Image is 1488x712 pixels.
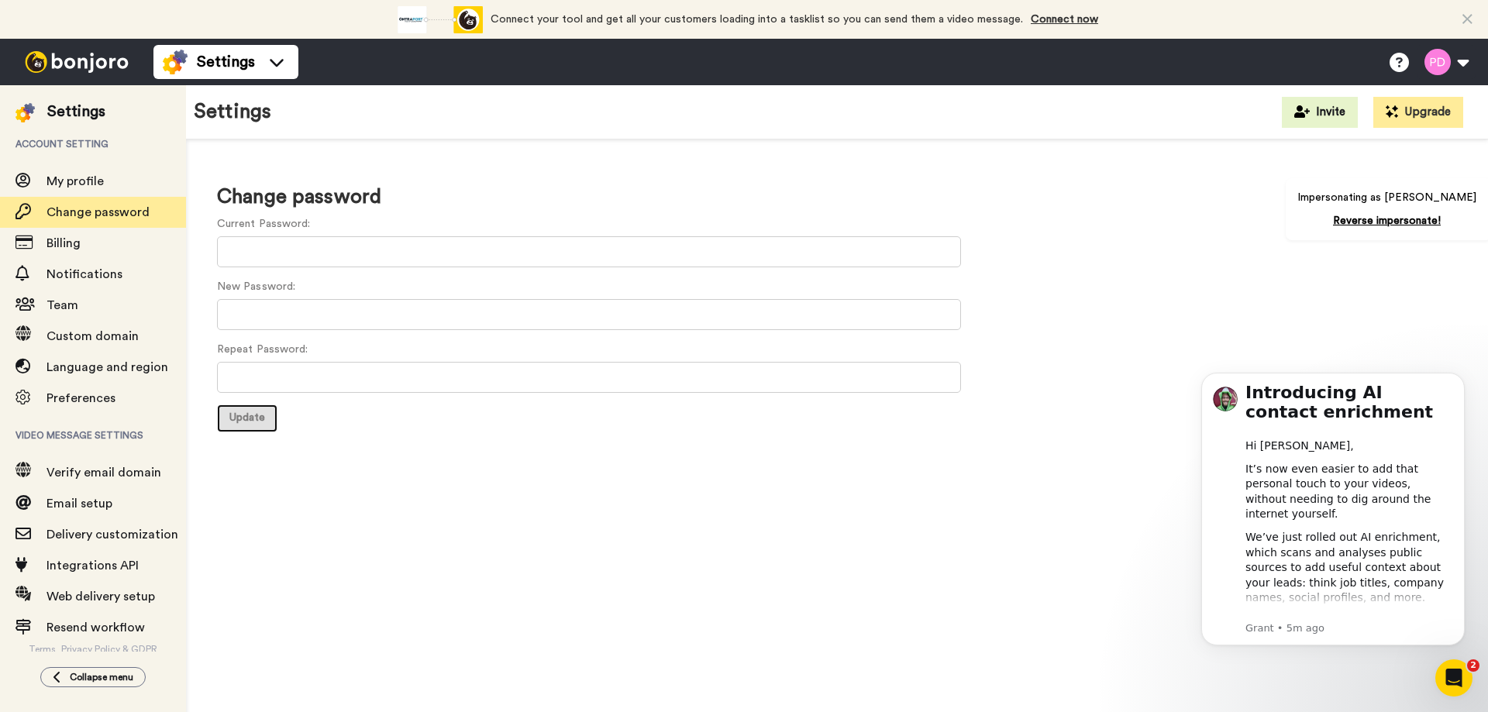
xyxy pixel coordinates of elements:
[46,559,139,572] span: Integrations API
[1333,215,1441,226] a: Reverse impersonate!
[67,268,275,282] p: Message from Grant, sent 5m ago
[163,50,188,74] img: settings-colored.svg
[229,412,265,423] span: Update
[67,260,275,352] div: ✅ Create more relevant, engaging videos ✅ Save time researching new leads ✅ Increase response rat...
[1467,659,1479,672] span: 2
[1297,190,1476,205] p: Impersonating as [PERSON_NAME]
[46,466,161,479] span: Verify email domain
[197,51,255,73] span: Settings
[46,590,155,603] span: Web delivery setup
[217,216,310,232] label: Current Password:
[491,14,1023,25] span: Connect your tool and get all your customers loading into a tasklist so you can send them a video...
[217,404,277,432] button: Update
[1373,97,1463,128] button: Upgrade
[217,342,308,358] label: Repeat Password:
[70,671,133,683] span: Collapse menu
[46,299,78,311] span: Team
[1435,659,1472,697] iframe: Intercom live chat
[67,261,224,273] b: It’s designed to help you:
[46,497,112,510] span: Email setup
[1031,14,1098,25] a: Connect now
[46,237,81,249] span: Billing
[47,101,105,122] div: Settings
[46,206,150,218] span: Change password
[46,528,178,541] span: Delivery customization
[46,621,145,634] span: Resend workflow
[217,279,295,295] label: New Password:
[40,667,146,687] button: Collapse menu
[217,186,1457,208] h1: Change password
[1282,97,1358,128] button: Invite
[46,392,115,404] span: Preferences
[46,361,168,373] span: Language and region
[194,101,271,123] h1: Settings
[15,103,35,122] img: settings-colored.svg
[46,175,104,187] span: My profile
[46,268,122,280] span: Notifications
[19,51,135,73] img: bj-logo-header-white.svg
[1178,353,1488,704] iframe: Intercom notifications message
[398,6,483,33] div: animation
[46,330,139,342] span: Custom domain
